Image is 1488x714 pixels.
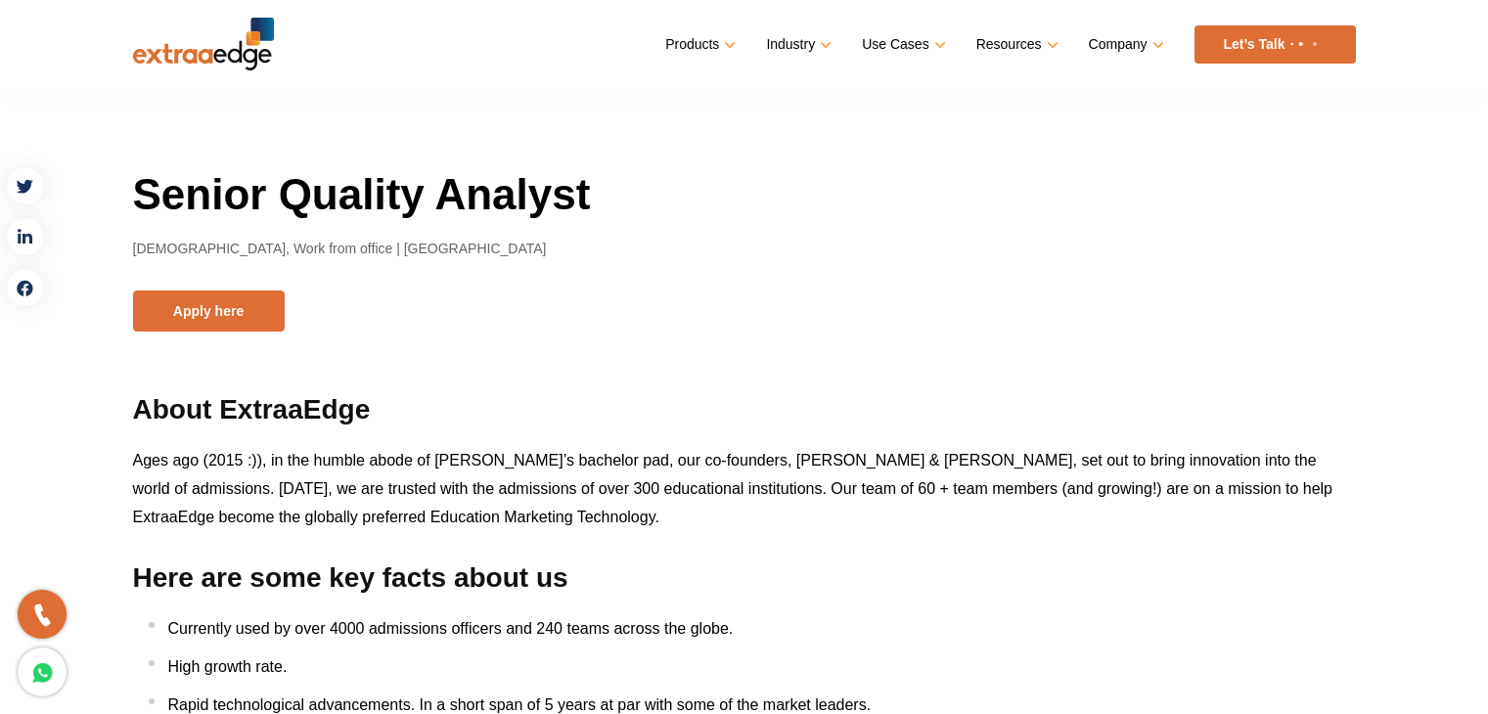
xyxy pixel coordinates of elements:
[168,658,288,675] span: High growth rate.
[133,238,1356,261] p: [DEMOGRAPHIC_DATA], Work from office | [GEOGRAPHIC_DATA]
[168,696,872,713] span: Rapid technological advancements. In a short span of 5 years at par with some of the market leaders.
[133,166,1356,222] h1: Senior Quality Analyst
[1089,30,1160,59] a: Company
[862,30,941,59] a: Use Cases
[133,452,1333,525] span: Ages ago (2015 :)), in the humble abode of [PERSON_NAME]’s bachelor pad, our co-founders, [PERSON...
[168,620,734,637] span: Currently used by over 4000 admissions officers and 240 teams across the globe.
[133,290,285,332] button: Apply here
[133,394,371,424] b: About ExtraaEdge
[6,268,45,307] a: facebook
[766,30,828,59] a: Industry
[6,166,45,205] a: twitter
[133,562,568,593] b: Here are some key facts about us
[1195,25,1356,64] a: Let’s Talk
[6,217,45,256] a: linkedin
[665,30,732,59] a: Products
[976,30,1055,59] a: Resources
